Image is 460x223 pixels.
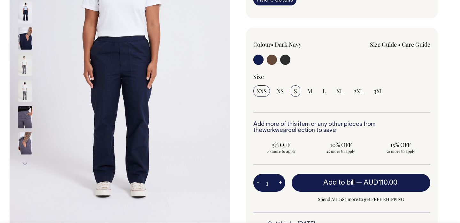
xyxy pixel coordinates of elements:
span: • [398,41,401,48]
span: XL [336,87,343,95]
span: Add to bill [323,180,355,186]
div: Colour [253,41,324,48]
input: 5% OFF 10 more to apply [253,139,309,156]
h6: Add more of this item or any other pieces from the collection to save [253,121,430,134]
span: 10 more to apply [257,149,306,154]
a: workwear [262,128,288,133]
span: M [307,87,312,95]
img: dark-navy [18,27,32,50]
input: 3XL [371,85,387,97]
button: + [275,176,285,189]
span: — [356,180,399,186]
span: 3XL [374,87,383,95]
span: XS [277,87,284,95]
div: Size [253,73,430,81]
input: 10% OFF 25 more to apply [313,139,369,156]
input: 2XL [350,85,367,97]
span: 5% OFF [257,141,306,149]
span: 15% OFF [376,141,425,149]
button: - [253,176,262,189]
img: charcoal [18,106,32,128]
button: Next [20,156,30,171]
input: XL [333,85,347,97]
span: 10% OFF [316,141,366,149]
span: 25 more to apply [316,149,366,154]
img: charcoal [18,132,32,154]
img: dark-navy [18,1,32,23]
input: S [291,85,300,97]
input: L [319,85,329,97]
span: Spend AUD182 more to get FREE SHIPPING [292,196,430,203]
span: L [323,87,326,95]
img: charcoal [18,53,32,76]
label: Dark Navy [275,41,302,48]
img: charcoal [18,80,32,102]
span: AUD110.00 [364,180,397,186]
input: XXS [253,85,270,97]
input: XS [274,85,287,97]
span: • [271,41,273,48]
input: 15% OFF 50 more to apply [372,139,428,156]
a: Size Guide [370,41,397,48]
button: Add to bill —AUD110.00 [292,174,430,192]
span: XXS [257,87,267,95]
span: 50 more to apply [376,149,425,154]
span: S [294,87,297,95]
input: M [304,85,316,97]
span: 2XL [354,87,364,95]
a: Care Guide [402,41,430,48]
